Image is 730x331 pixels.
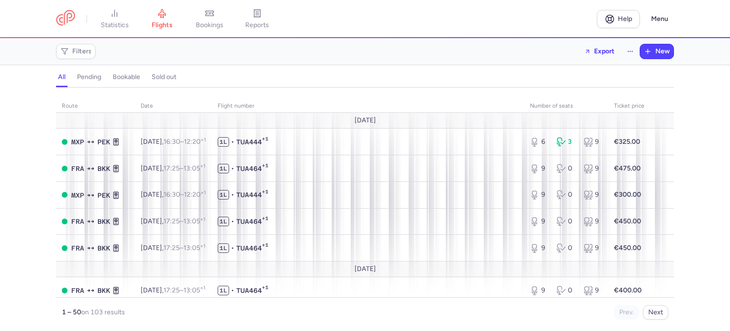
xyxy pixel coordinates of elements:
[614,138,640,146] strong: €325.00
[163,217,180,225] time: 17:25
[163,138,180,146] time: 16:30
[135,99,212,113] th: date
[557,190,576,200] div: 0
[218,243,229,253] span: 1L
[594,48,615,55] span: Export
[97,243,110,253] span: BKK
[584,137,603,147] div: 9
[201,190,206,196] sup: +1
[163,244,205,252] span: –
[530,190,549,200] div: 9
[183,286,205,294] time: 13:05
[557,164,576,173] div: 0
[231,190,234,200] span: •
[141,286,205,294] span: [DATE],
[236,164,262,173] span: TUA464
[97,285,110,296] span: BKK
[530,243,549,253] div: 9
[231,137,234,147] span: •
[614,286,642,294] strong: €400.00
[184,191,206,199] time: 12:20
[236,137,262,147] span: TUA444
[530,217,549,226] div: 9
[163,164,205,172] span: –
[200,163,205,169] sup: +1
[640,44,673,59] button: New
[141,244,205,252] span: [DATE],
[113,73,140,81] h4: bookable
[97,190,110,201] span: PEK
[262,242,269,251] span: +1
[231,286,234,295] span: •
[655,48,670,55] span: New
[218,190,229,200] span: 1L
[200,243,205,249] sup: +1
[97,137,110,147] span: PEK
[163,191,180,199] time: 16:30
[614,164,641,172] strong: €475.00
[183,164,205,172] time: 13:05
[71,137,84,147] span: MXP
[218,217,229,226] span: 1L
[81,308,125,316] span: on 103 results
[141,164,205,172] span: [DATE],
[614,244,641,252] strong: €450.00
[56,10,75,28] a: CitizenPlane red outlined logo
[557,217,576,226] div: 0
[245,21,269,30] span: reports
[236,243,262,253] span: TUA464
[355,117,376,124] span: [DATE]
[163,286,205,294] span: –
[233,9,281,30] a: reports
[584,217,603,226] div: 9
[163,217,205,225] span: –
[72,48,92,55] span: Filters
[557,137,576,147] div: 3
[163,244,180,252] time: 17:25
[91,9,138,30] a: statistics
[355,265,376,273] span: [DATE]
[71,243,84,253] span: FRA
[212,99,524,113] th: Flight number
[530,164,549,173] div: 9
[97,216,110,227] span: BKK
[183,244,205,252] time: 13:05
[141,191,206,199] span: [DATE],
[56,99,135,113] th: route
[262,162,269,172] span: +1
[618,15,632,22] span: Help
[614,217,641,225] strong: €450.00
[584,243,603,253] div: 9
[584,164,603,173] div: 9
[262,215,269,225] span: +1
[186,9,233,30] a: bookings
[614,305,639,320] button: Prev.
[262,284,269,294] span: +1
[184,138,206,146] time: 12:20
[138,9,186,30] a: flights
[196,21,223,30] span: bookings
[163,286,180,294] time: 17:25
[530,137,549,147] div: 6
[101,21,129,30] span: statistics
[62,308,81,316] strong: 1 – 50
[584,286,603,295] div: 9
[152,73,176,81] h4: sold out
[231,217,234,226] span: •
[262,189,269,198] span: +1
[557,243,576,253] div: 0
[201,137,206,143] sup: +1
[200,285,205,291] sup: +1
[236,217,262,226] span: TUA464
[58,73,66,81] h4: all
[183,217,205,225] time: 13:05
[152,21,173,30] span: flights
[643,305,668,320] button: Next
[163,138,206,146] span: –
[163,164,180,172] time: 17:25
[584,190,603,200] div: 9
[597,10,640,28] a: Help
[57,44,95,59] button: Filters
[231,164,234,173] span: •
[236,286,262,295] span: TUA464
